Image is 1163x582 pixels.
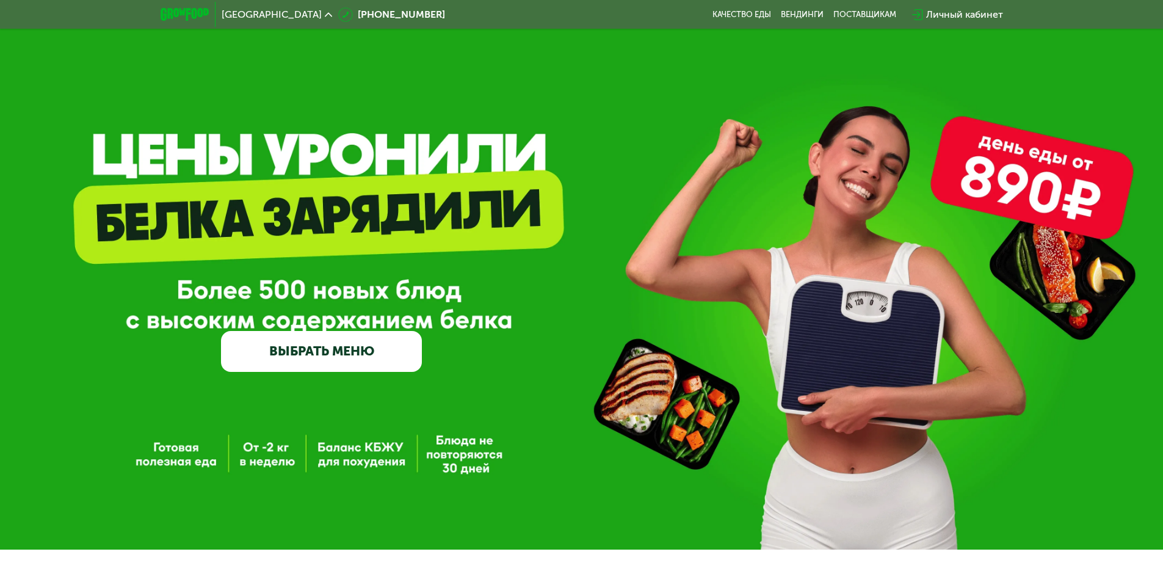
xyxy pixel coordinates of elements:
[926,7,1003,22] div: Личный кабинет
[712,10,771,20] a: Качество еды
[222,10,322,20] span: [GEOGRAPHIC_DATA]
[221,331,422,371] a: ВЫБРАТЬ МЕНЮ
[781,10,824,20] a: Вендинги
[338,7,445,22] a: [PHONE_NUMBER]
[833,10,896,20] div: поставщикам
